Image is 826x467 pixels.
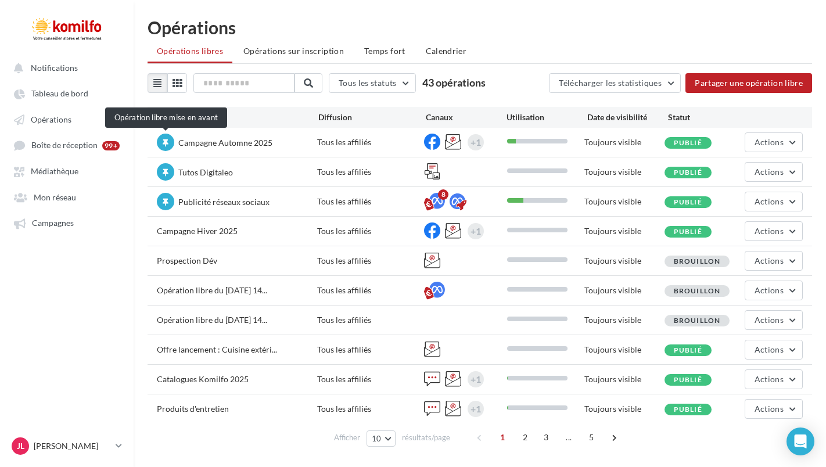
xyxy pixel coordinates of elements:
div: +1 [471,134,481,150]
span: Actions [755,344,784,354]
span: Campagne Hiver 2025 [157,226,238,236]
span: Opérations sur inscription [243,46,344,56]
button: Actions [745,340,803,360]
div: Toujours visible [584,255,665,267]
span: Actions [755,374,784,384]
span: Catalogues Komilfo 2025 [157,374,249,384]
a: JL [PERSON_NAME] [9,435,124,457]
button: Partager une opération libre [685,73,812,93]
span: Actions [755,226,784,236]
div: Toujours visible [584,136,665,148]
button: Actions [745,251,803,271]
button: Actions [745,221,803,241]
span: Actions [755,285,784,295]
span: 5 [582,428,601,447]
span: Tableau de bord [31,89,88,99]
div: Toujours visible [584,403,665,415]
span: Campagnes [32,218,74,228]
div: 99+ [102,141,120,150]
div: +1 [471,223,481,239]
div: +1 [471,371,481,387]
span: Actions [755,196,784,206]
span: Actions [755,315,784,325]
span: Publicité réseaux sociaux [178,197,270,207]
span: Publié [674,375,702,384]
span: Actions [755,256,784,265]
span: Opération libre du [DATE] 14... [157,285,267,295]
span: Publié [674,168,702,177]
div: Canaux [426,112,507,123]
span: ... [559,428,578,447]
div: Utilisation [507,112,587,123]
div: Toujours visible [584,166,665,178]
span: résultats/page [402,432,450,443]
span: Opération libre du [DATE] 14... [157,315,267,325]
span: Prospection Dév [157,256,217,265]
div: Date de visibilité [587,112,668,123]
div: Tous les affiliés [317,344,424,355]
div: Toujours visible [584,344,665,355]
div: Tous les affiliés [317,314,424,326]
button: Tous les statuts [329,73,416,93]
span: 2 [516,428,534,447]
span: Publié [674,346,702,354]
div: Toujours visible [584,285,665,296]
button: Actions [745,162,803,182]
span: Notifications [31,63,78,73]
div: Tous les affiliés [317,285,424,296]
span: Calendrier [426,46,467,56]
span: Publié [674,138,702,147]
span: Offre lancement : Cuisine extéri... [157,344,277,354]
span: Temps fort [364,46,405,56]
div: +1 [471,401,481,417]
span: Médiathèque [31,167,78,177]
span: Produits d'entretien [157,404,229,414]
span: Brouillon [674,257,721,265]
span: Télécharger les statistiques [559,78,662,88]
span: Actions [755,137,784,147]
span: 10 [372,434,382,443]
a: Campagnes [7,212,127,233]
div: 8 [438,189,448,200]
div: Tous les affiliés [317,255,424,267]
div: Tous les affiliés [317,166,424,178]
div: Diffusion [318,112,426,123]
div: Tous les affiliés [317,373,424,385]
div: Tous les affiliés [317,225,424,237]
span: Opérations [31,114,71,124]
div: Toujours visible [584,225,665,237]
span: Actions [755,404,784,414]
button: Actions [745,310,803,330]
a: Boîte de réception 99+ [7,134,127,156]
span: 43 opérations [422,76,486,89]
button: Actions [745,132,803,152]
span: Brouillon [674,286,721,295]
div: Tous les affiliés [317,196,424,207]
span: Boîte de réception [31,141,98,150]
div: Toujours visible [584,373,665,385]
div: Open Intercom Messenger [787,428,814,455]
div: Tous les affiliés [317,136,424,148]
a: Mon réseau [7,186,127,207]
div: Nom de l'opération [157,112,318,123]
span: 1 [493,428,512,447]
a: Tableau de bord [7,82,127,103]
button: Télécharger les statistiques [549,73,681,93]
button: Actions [745,192,803,211]
span: Campagne Automne 2025 [178,138,272,148]
div: Tous les affiliés [317,403,424,415]
span: Publié [674,227,702,236]
span: Afficher [334,432,360,443]
button: 10 [367,430,396,447]
button: Notifications [7,57,122,78]
a: Opérations [7,109,127,130]
span: Publié [674,405,702,414]
div: Toujours visible [584,196,665,207]
span: Brouillon [674,316,721,325]
span: Publié [674,197,702,206]
span: JL [17,440,24,452]
span: Mon réseau [34,192,76,202]
button: Actions [745,369,803,389]
button: Actions [745,281,803,300]
span: Tutos Digitaleo [178,167,233,177]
